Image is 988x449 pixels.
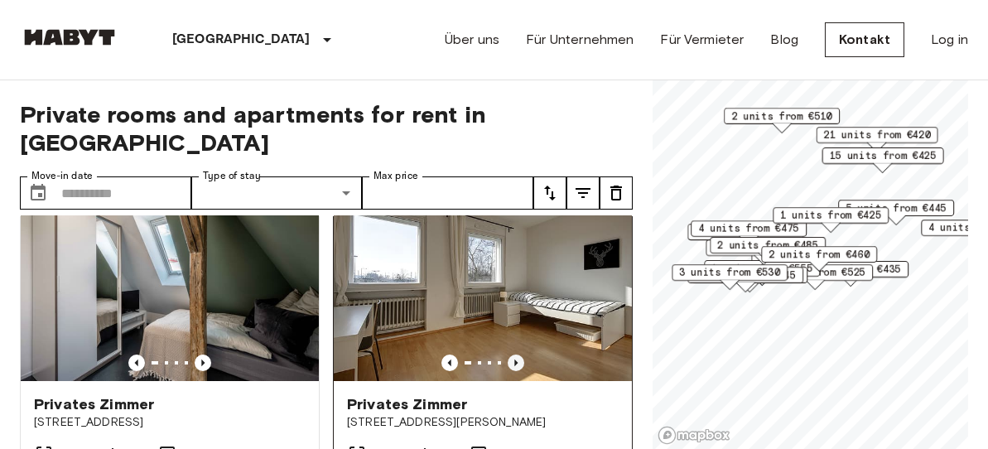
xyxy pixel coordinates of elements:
button: tune [566,176,600,210]
label: Move-in date [31,169,93,183]
button: Choose date [22,176,55,210]
p: [GEOGRAPHIC_DATA] [172,30,311,50]
div: Map marker [691,220,807,246]
button: Previous image [508,355,524,371]
div: Map marker [687,224,803,249]
a: Mapbox logo [658,426,730,445]
span: 5 units from €435 [800,262,901,277]
a: Log in [931,30,968,50]
span: [STREET_ADDRESS] [34,414,306,431]
span: 2 units from €525 [764,265,865,280]
span: 1 units from €445 [695,268,796,282]
div: Map marker [710,237,826,263]
div: Map marker [822,147,944,173]
span: Privates Zimmer [347,394,467,414]
button: Previous image [195,355,211,371]
button: Previous image [128,355,145,371]
button: tune [600,176,633,210]
span: 5 units from €445 [846,200,947,215]
div: Map marker [724,108,840,133]
span: 4 units from €475 [698,221,799,236]
span: 15 units from €425 [830,148,937,163]
span: 1 units from €425 [780,208,881,223]
label: Type of stay [203,169,261,183]
span: 2 units from €485 [717,238,818,253]
span: 3 units from €530 [679,265,780,280]
span: 2 units from €460 [769,247,870,262]
div: Map marker [704,260,820,286]
a: Blog [770,30,798,50]
div: Map marker [817,127,938,152]
a: Für Vermieter [660,30,744,50]
span: [STREET_ADDRESS][PERSON_NAME] [347,414,619,431]
span: 21 units from €420 [824,128,931,142]
div: Map marker [838,200,954,225]
div: Map marker [706,239,822,265]
img: Habyt [20,29,119,46]
div: Map marker [672,264,788,290]
img: Marketing picture of unit DE-09-006-05M [334,182,632,381]
div: Map marker [773,207,889,233]
a: Für Unternehmen [526,30,634,50]
a: Über uns [445,30,499,50]
span: Privates Zimmer [34,394,154,414]
a: Kontakt [825,22,904,57]
label: Max price [374,169,418,183]
button: Previous image [441,355,458,371]
img: Marketing picture of unit DE-09-016-001-05HF [21,182,319,381]
div: Map marker [761,246,877,272]
span: 2 units from €510 [731,109,832,123]
button: tune [533,176,566,210]
span: Private rooms and apartments for rent in [GEOGRAPHIC_DATA] [20,100,633,157]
